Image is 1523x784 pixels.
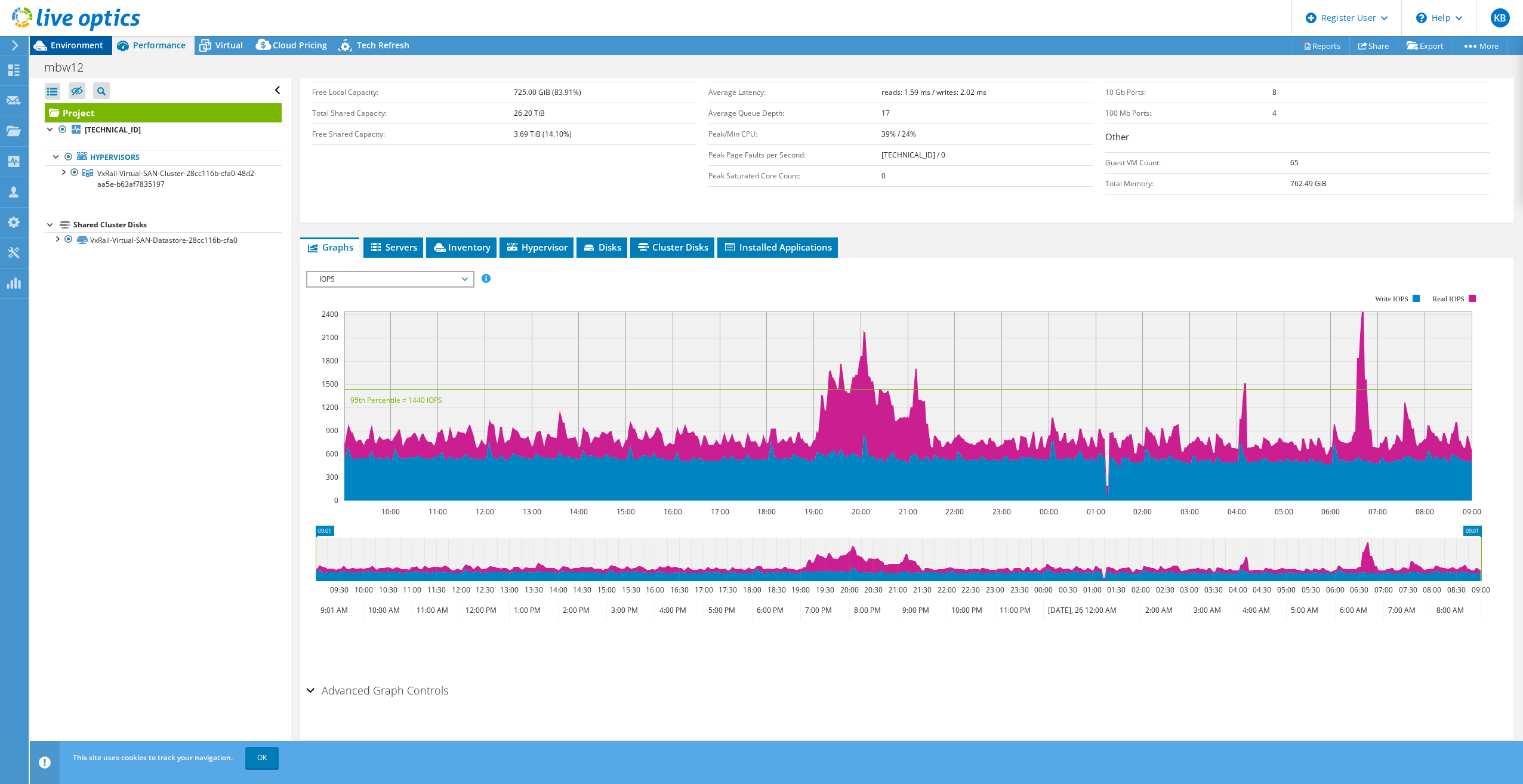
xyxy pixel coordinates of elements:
text: 04:00 [1227,507,1245,517]
b: 39% / 24% [881,129,916,139]
text: 2400 [322,309,338,319]
text: 05:30 [1301,585,1319,595]
td: Free Shared Capacity: [312,124,514,144]
b: [TECHNICAL_ID] [85,125,141,135]
span: Servers [369,241,417,253]
span: Hypervisor [505,241,568,253]
text: 0 [334,495,338,505]
text: 1800 [322,356,338,366]
text: 13:30 [524,585,542,595]
text: 16:00 [645,585,664,595]
text: 22:00 [937,585,955,595]
text: 06:30 [1349,585,1368,595]
b: 4 [1272,108,1277,118]
span: Inventory [432,241,491,253]
text: 21:00 [888,585,907,595]
span: Cloud Pricing [273,39,327,51]
span: This site uses cookies to track your navigation. [73,752,233,763]
text: 00:00 [1034,585,1052,595]
text: 16:00 [663,507,682,517]
text: 09:00 [1471,585,1490,595]
span: IOPS [313,272,467,286]
text: 00:00 [1039,507,1058,517]
text: 08:00 [1422,585,1441,595]
text: 03:00 [1179,585,1198,595]
text: 04:30 [1252,585,1271,595]
text: 02:30 [1155,585,1174,595]
text: 05:00 [1274,507,1293,517]
text: 12:00 [475,507,494,517]
text: 11:30 [427,585,445,595]
text: 900 [326,425,338,436]
text: 09:30 [329,585,348,595]
h1: mbw12 [39,61,102,74]
b: 725.00 GiB (83.91%) [514,87,581,97]
text: 07:00 [1374,585,1392,595]
text: 06:00 [1321,507,1339,517]
text: 07:00 [1368,507,1386,517]
text: 23:00 [985,585,1004,595]
b: 8 [1272,87,1277,97]
td: Peak/Min CPU: [708,124,881,144]
a: Hypervisors [45,150,282,165]
b: [TECHNICAL_ID] / 0 [881,150,945,160]
span: Installed Applications [723,241,832,253]
b: 762.49 GiB [1290,178,1327,189]
text: 15:30 [621,585,640,595]
text: 14:00 [569,507,587,517]
text: 03:00 [1180,507,1198,517]
text: 22:00 [945,507,963,517]
b: reads: 1.59 ms / writes: 2.02 ms [881,87,986,97]
text: 13:00 [500,585,518,595]
text: 09:00 [1462,507,1481,517]
text: 15:00 [597,585,615,595]
td: Guest VM Count: [1105,152,1290,173]
text: 15:00 [616,507,634,517]
text: 1200 [322,402,338,412]
text: 21:30 [912,585,931,595]
text: 12:30 [475,585,494,595]
text: 10:00 [354,585,372,595]
span: Tech Refresh [357,39,409,51]
text: 10:00 [381,507,399,517]
span: KB [1491,8,1510,27]
text: 17:00 [710,507,729,517]
td: Average Latency: [708,82,881,103]
span: Performance [133,39,186,51]
td: 100 Mb Ports: [1105,103,1272,124]
a: VxRail-Virtual-SAN-Datastore-28cc116b-cfa0 [45,232,282,248]
a: [TECHNICAL_ID] [45,122,282,138]
span: Graphs [306,241,353,253]
text: 2100 [322,332,338,342]
text: 01:00 [1086,507,1105,517]
text: 17:30 [718,585,736,595]
text: 02:00 [1133,507,1151,517]
h3: Other [1105,130,1490,146]
text: 16:30 [670,585,688,595]
b: 26.20 TiB [514,108,545,118]
text: 21:00 [898,507,917,517]
text: 01:30 [1106,585,1125,595]
text: 19:30 [815,585,834,595]
text: 08:00 [1415,507,1433,517]
text: 05:00 [1277,585,1295,595]
span: Virtual [215,39,243,51]
text: Write IOPS [1375,295,1408,303]
text: Read IOPS [1432,295,1465,303]
td: Peak Saturated Core Count: [708,165,881,186]
text: 23:30 [1010,585,1028,595]
text: 20:30 [864,585,882,595]
td: Peak Page Faults per Second: [708,144,881,165]
span: Cluster Disks [636,241,708,253]
text: 23:00 [992,507,1010,517]
text: 08:30 [1447,585,1465,595]
text: 18:30 [767,585,785,595]
text: 20:00 [851,507,870,517]
span: Disks [582,241,621,253]
text: 00:30 [1058,585,1077,595]
a: Share [1349,36,1398,55]
text: 19:00 [804,507,822,517]
a: More [1453,36,1508,55]
a: OK [245,747,279,768]
b: 17 [881,108,890,118]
